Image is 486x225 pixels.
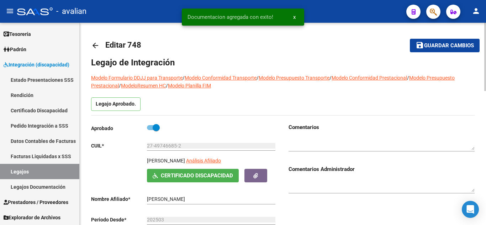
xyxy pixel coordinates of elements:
a: Modelo Planilla FIM [168,83,211,89]
p: Nombre Afiliado [91,195,147,203]
p: [PERSON_NAME] [147,157,185,165]
h3: Comentarios Administrador [289,165,475,173]
p: Aprobado [91,124,147,132]
button: Certificado Discapacidad [147,169,239,182]
h1: Legajo de Integración [91,57,475,68]
span: x [293,14,296,20]
mat-icon: person [472,7,480,15]
span: Integración (discapacidad) [4,61,69,69]
h3: Comentarios [289,123,475,131]
span: Prestadores / Proveedores [4,198,68,206]
a: Modelo Conformidad Prestacional [332,75,407,81]
a: Modelo Conformidad Transporte [185,75,257,81]
span: Documentacion agregada con exito! [187,14,273,21]
p: Periodo Desde [91,216,147,224]
a: Modelo Presupuesto Transporte [259,75,329,81]
p: Legajo Aprobado. [91,97,141,111]
span: Tesorería [4,30,31,38]
mat-icon: arrow_back [91,41,100,50]
span: Análisis Afiliado [186,158,221,164]
div: Open Intercom Messenger [462,201,479,218]
span: Padrón [4,45,26,53]
span: Editar 748 [105,41,141,49]
mat-icon: save [416,41,424,49]
button: x [287,11,301,23]
span: Guardar cambios [424,43,474,49]
span: Explorador de Archivos [4,214,60,221]
button: Guardar cambios [410,39,480,52]
span: - avalian [56,4,86,19]
mat-icon: menu [6,7,14,15]
a: ModeloResumen HC [121,83,166,89]
span: Certificado Discapacidad [161,173,233,179]
p: CUIL [91,142,147,150]
a: Modelo Formulario DDJJ para Transporte [91,75,183,81]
